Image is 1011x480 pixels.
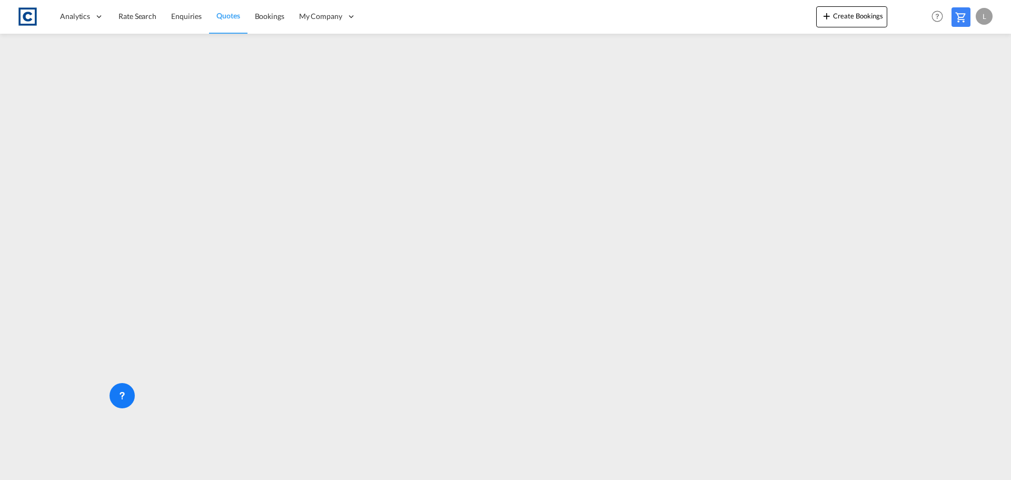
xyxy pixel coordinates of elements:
[299,11,342,22] span: My Company
[118,12,156,21] span: Rate Search
[928,7,951,26] div: Help
[928,7,946,25] span: Help
[171,12,202,21] span: Enquiries
[16,5,39,28] img: 1fdb9190129311efbfaf67cbb4249bed.jpeg
[816,6,887,27] button: icon-plus 400-fgCreate Bookings
[60,11,90,22] span: Analytics
[976,8,993,25] div: L
[255,12,284,21] span: Bookings
[820,9,833,22] md-icon: icon-plus 400-fg
[216,11,240,20] span: Quotes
